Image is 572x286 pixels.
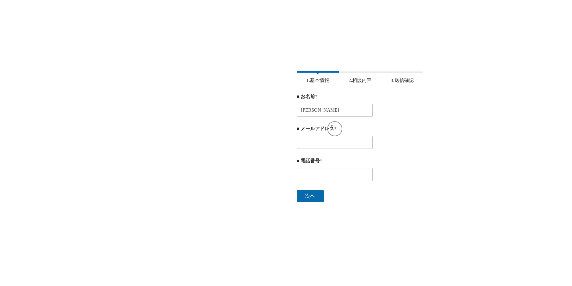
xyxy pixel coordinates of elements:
span: 3 [381,71,423,73]
label: ■ お名前 [297,94,424,99]
label: ■ メールアドレス [297,126,424,131]
span: 1 [297,71,339,73]
span: 1.基本情報 [302,77,334,83]
label: ■ 電話番号 [297,158,424,164]
span: 3.送信確認 [386,77,418,83]
span: 2 [339,71,381,73]
button: 次ヘ [297,190,324,202]
span: 2.相談内容 [344,77,376,83]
